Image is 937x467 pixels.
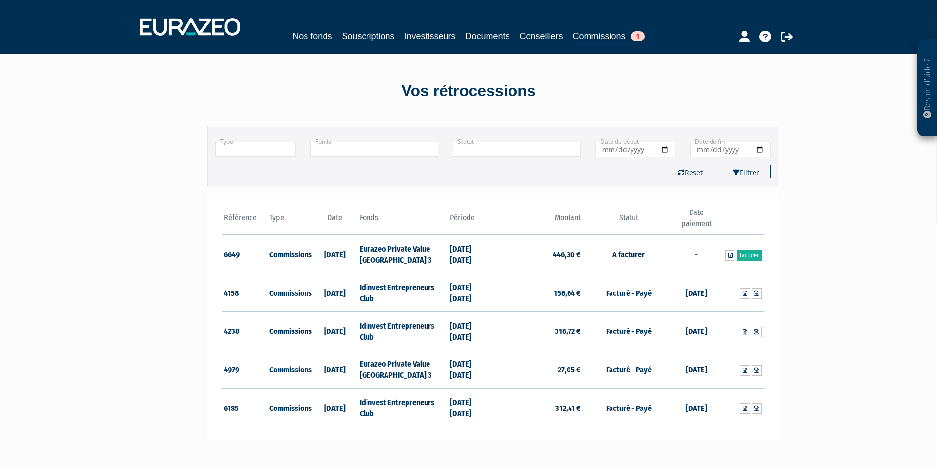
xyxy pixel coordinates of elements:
a: Investisseurs [404,29,455,43]
td: Facturé - Payé [583,350,673,389]
button: Reset [666,165,714,178]
td: Commissions [267,235,312,273]
p: Besoin d'aide ? [922,44,933,132]
th: Date paiement [674,207,719,235]
td: [DATE] [DATE] [448,350,493,389]
th: Type [267,207,312,235]
td: - [674,235,719,273]
td: 4158 [222,273,267,312]
a: Nos fonds [292,29,332,43]
th: Date [312,207,357,235]
td: Commissions [267,273,312,312]
td: 316,72 € [493,311,583,350]
td: [DATE] [312,389,357,427]
a: Documents [466,29,510,43]
td: 4238 [222,311,267,350]
span: 1 [631,31,645,41]
td: Idinvest Entrepreneurs Club [357,273,448,312]
td: [DATE] [DATE] [448,235,493,273]
td: [DATE] [312,350,357,389]
a: Commissions1 [573,29,645,44]
td: [DATE] [674,273,719,312]
th: Fonds [357,207,448,235]
td: [DATE] [DATE] [448,273,493,312]
td: Facturé - Payé [583,273,673,312]
td: A facturer [583,235,673,273]
th: Référence [222,207,267,235]
td: [DATE] [674,311,719,350]
td: [DATE] [DATE] [448,389,493,427]
td: 446,30 € [493,235,583,273]
td: Commissions [267,389,312,427]
th: Période [448,207,493,235]
td: Idinvest Entrepreneurs Club [357,389,448,427]
a: Souscriptions [342,29,394,43]
td: Commissions [267,350,312,389]
div: Vos rétrocessions [190,80,747,102]
td: 27,05 € [493,350,583,389]
td: [DATE] [312,235,357,273]
td: [DATE] [674,389,719,427]
td: 312,41 € [493,389,583,427]
th: Statut [583,207,673,235]
button: Filtrer [722,165,771,178]
td: [DATE] [312,273,357,312]
td: Facturé - Payé [583,389,673,427]
td: [DATE] [312,311,357,350]
th: Montant [493,207,583,235]
td: Eurazeo Private Value [GEOGRAPHIC_DATA] 3 [357,235,448,273]
td: Idinvest Entrepreneurs Club [357,311,448,350]
td: [DATE] [674,350,719,389]
a: Facturer [737,250,762,261]
td: 4979 [222,350,267,389]
img: 1732889491-logotype_eurazeo_blanc_rvb.png [140,18,240,36]
td: [DATE] [DATE] [448,311,493,350]
td: 156,64 € [493,273,583,312]
td: Facturé - Payé [583,311,673,350]
td: 6649 [222,235,267,273]
td: 6185 [222,389,267,427]
a: Conseillers [520,29,563,43]
td: Eurazeo Private Value [GEOGRAPHIC_DATA] 3 [357,350,448,389]
td: Commissions [267,311,312,350]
